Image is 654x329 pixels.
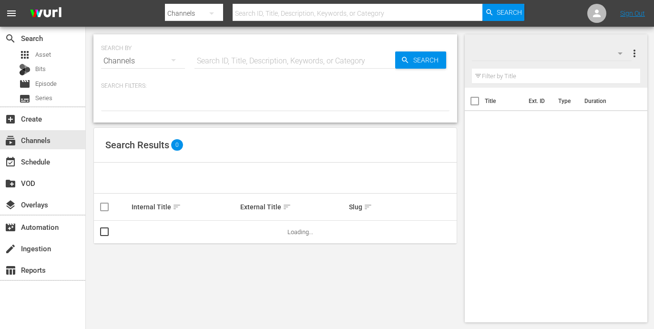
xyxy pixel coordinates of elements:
[19,49,31,61] span: Asset
[101,48,185,74] div: Channels
[173,203,181,211] span: sort
[5,178,16,189] span: VOD
[240,201,346,213] div: External Title
[5,265,16,276] span: Reports
[19,64,31,75] div: Bits
[35,50,51,60] span: Asset
[629,48,640,59] span: more_vert
[485,88,523,114] th: Title
[409,51,446,69] span: Search
[364,203,372,211] span: sort
[35,93,52,103] span: Series
[19,93,31,104] span: Series
[482,4,524,21] button: Search
[132,201,237,213] div: Internal Title
[552,88,579,114] th: Type
[105,139,169,151] span: Search Results
[6,8,17,19] span: menu
[23,2,69,25] img: ans4CAIJ8jUAAAAAAAAAAAAAAAAAAAAAAAAgQb4GAAAAAAAAAAAAAAAAAAAAAAAAJMjXAAAAAAAAAAAAAAAAAAAAAAAAgAT5G...
[101,82,450,90] p: Search Filters:
[19,78,31,90] span: Episode
[5,199,16,211] span: Overlays
[35,64,46,74] span: Bits
[287,228,313,236] span: Loading...
[579,88,636,114] th: Duration
[620,10,645,17] a: Sign Out
[5,135,16,146] span: Channels
[5,33,16,44] span: Search
[35,79,57,89] span: Episode
[629,42,640,65] button: more_vert
[5,156,16,168] span: Schedule
[5,222,16,233] span: Automation
[349,201,455,213] div: Slug
[171,139,183,151] span: 0
[283,203,291,211] span: sort
[5,243,16,255] span: Ingestion
[523,88,553,114] th: Ext. ID
[5,113,16,125] span: Create
[395,51,446,69] button: Search
[497,4,522,21] span: Search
